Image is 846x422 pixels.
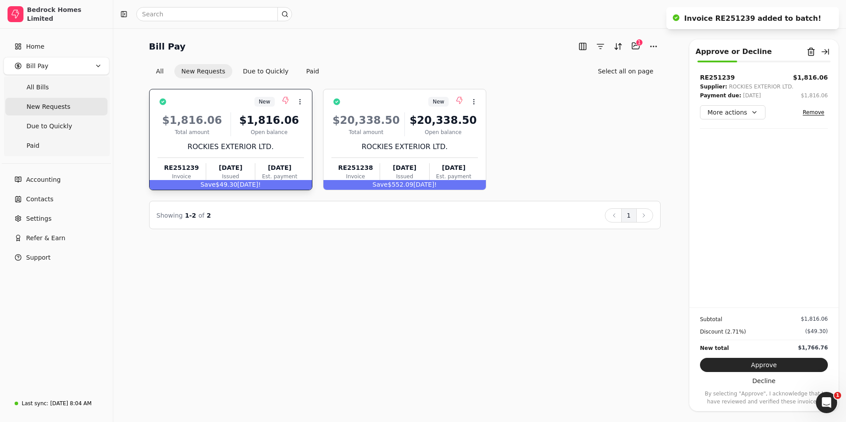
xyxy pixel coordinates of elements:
div: ROCKIES EXTERIOR LTD. [729,82,793,91]
div: [DATE] [255,163,304,173]
span: All Bills [27,83,49,92]
div: [DATE] 8:04 AM [50,399,92,407]
a: Accounting [4,171,109,188]
div: $1,816.06 [158,112,227,128]
div: Open balance [408,128,478,136]
div: $49.30 [150,180,312,190]
div: [DATE] [380,163,429,173]
iframe: Intercom live chat [816,392,837,413]
span: Paid [27,141,39,150]
div: Total amount [158,128,227,136]
span: Save [373,181,388,188]
a: Home [4,38,109,55]
span: 1 - 2 [185,212,196,219]
span: New [433,98,444,106]
div: Total amount [331,128,401,136]
div: Invoice [331,173,380,180]
div: Bedrock Homes Limited [27,5,105,23]
h2: Bill Pay [149,39,186,54]
input: Search [136,7,292,21]
span: Showing [157,212,183,219]
button: Batch (1) [629,39,643,53]
div: Discount (2.71%) [700,327,746,336]
button: Sort [611,39,625,54]
span: [DATE]! [237,181,261,188]
span: Save [200,181,215,188]
button: $1,816.06 [801,91,828,100]
span: Due to Quickly [27,122,72,131]
button: New Requests [174,64,232,78]
div: $20,338.50 [408,112,478,128]
div: Subtotal [700,315,722,324]
button: 1 [621,208,637,223]
div: Invoice [158,173,206,180]
div: Invoice RE251239 added to batch! [684,13,821,24]
span: Settings [26,214,51,223]
span: Home [26,42,44,51]
button: $1,816.06 [793,73,828,82]
button: Due to Quickly [236,64,296,78]
div: [DATE] [743,91,761,100]
span: 1 [834,392,841,399]
div: Open balance [235,128,304,136]
button: Remove [799,107,828,118]
div: Est. payment [255,173,304,180]
div: RE251239 [158,163,206,173]
span: New Requests [27,102,70,111]
div: $1,816.06 [801,92,828,100]
span: Accounting [26,175,61,184]
button: More actions [700,105,765,119]
button: Decline [700,374,828,388]
div: Issued [380,173,429,180]
div: Invoice filter options [149,64,327,78]
div: $1,816.06 [235,112,304,128]
a: All Bills [5,78,108,96]
a: New Requests [5,98,108,115]
div: Est. payment [430,173,478,180]
span: of [198,212,204,219]
button: Select all on page [591,64,660,78]
div: Issued [206,173,255,180]
a: Paid [5,137,108,154]
div: ROCKIES EXTERIOR LTD. [331,142,478,152]
button: Approve [700,358,828,372]
div: Supplier: [700,82,727,91]
div: 1 [636,39,643,46]
span: Bill Pay [26,61,48,71]
a: Contacts [4,190,109,208]
span: New [259,98,270,106]
a: Last sync:[DATE] 8:04 AM [4,395,109,411]
button: Bill Pay [4,57,109,75]
div: ROCKIES EXTERIOR LTD. [158,142,304,152]
span: Support [26,253,50,262]
span: Refer & Earn [26,234,65,243]
div: [DATE] [206,163,255,173]
div: [DATE] [430,163,478,173]
div: Approve or Decline [696,46,772,57]
div: RE251238 [331,163,380,173]
button: All [149,64,171,78]
div: RE251239 [700,73,735,82]
button: More [646,39,661,54]
div: ($49.30) [805,327,828,335]
div: $552.09 [323,180,486,190]
div: Payment due: [700,91,741,100]
span: 2 [207,212,211,219]
button: Support [4,249,109,266]
button: Refer & Earn [4,229,109,247]
div: $20,338.50 [331,112,401,128]
span: Contacts [26,195,54,204]
button: Paid [299,64,326,78]
a: Due to Quickly [5,117,108,135]
div: $1,766.76 [798,344,828,352]
p: By selecting "Approve", I acknowledge that I have reviewed and verified these invoices. [700,390,828,406]
a: Settings [4,210,109,227]
span: [DATE]! [413,181,437,188]
div: New total [700,344,729,353]
div: $1,816.06 [801,315,828,323]
div: Last sync: [22,399,48,407]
